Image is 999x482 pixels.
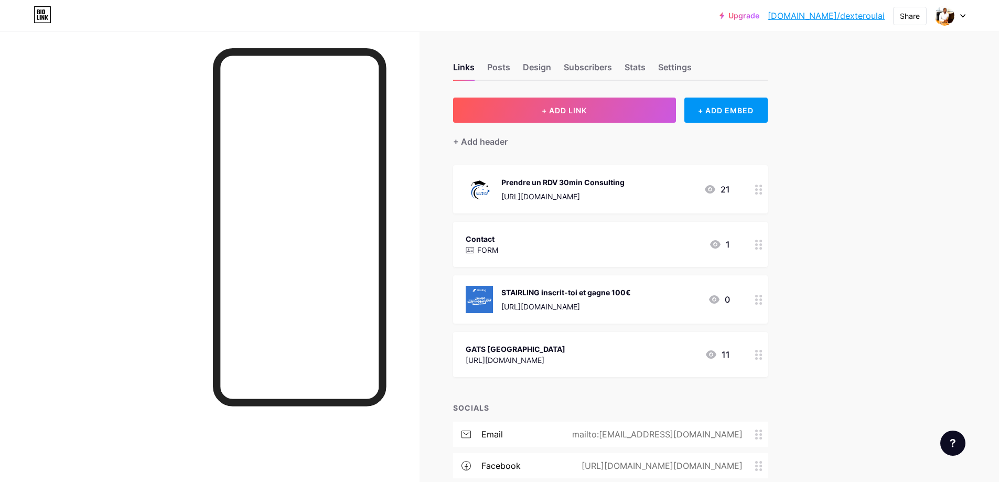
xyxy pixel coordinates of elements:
[564,61,612,80] div: Subscribers
[900,10,920,22] div: Share
[705,348,730,361] div: 11
[453,135,508,148] div: + Add header
[466,286,493,313] img: STAIRLING inscrit-toi et gagne 100€
[555,428,755,441] div: mailto:[EMAIL_ADDRESS][DOMAIN_NAME]
[481,428,503,441] div: email
[565,459,755,472] div: [URL][DOMAIN_NAME][DOMAIN_NAME]
[477,244,498,255] p: FORM
[704,183,730,196] div: 21
[625,61,646,80] div: Stats
[466,344,565,355] div: GATS [GEOGRAPHIC_DATA]
[501,177,625,188] div: Prendre un RDV 30min Consulting
[501,287,631,298] div: STAIRLING inscrit-toi et gagne 100€
[481,459,521,472] div: facebook
[466,355,565,366] div: [URL][DOMAIN_NAME]
[708,293,730,306] div: 0
[453,61,475,80] div: Links
[709,238,730,251] div: 1
[934,6,954,26] img: dexteroulai
[658,61,692,80] div: Settings
[453,402,768,413] div: SOCIALS
[466,176,493,203] img: Prendre un RDV 30min Consulting
[523,61,551,80] div: Design
[768,9,885,22] a: [DOMAIN_NAME]/dexteroulai
[501,191,625,202] div: [URL][DOMAIN_NAME]
[542,106,587,115] span: + ADD LINK
[684,98,768,123] div: + ADD EMBED
[487,61,510,80] div: Posts
[466,233,498,244] div: Contact
[453,98,676,123] button: + ADD LINK
[501,301,631,312] div: [URL][DOMAIN_NAME]
[719,12,759,20] a: Upgrade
